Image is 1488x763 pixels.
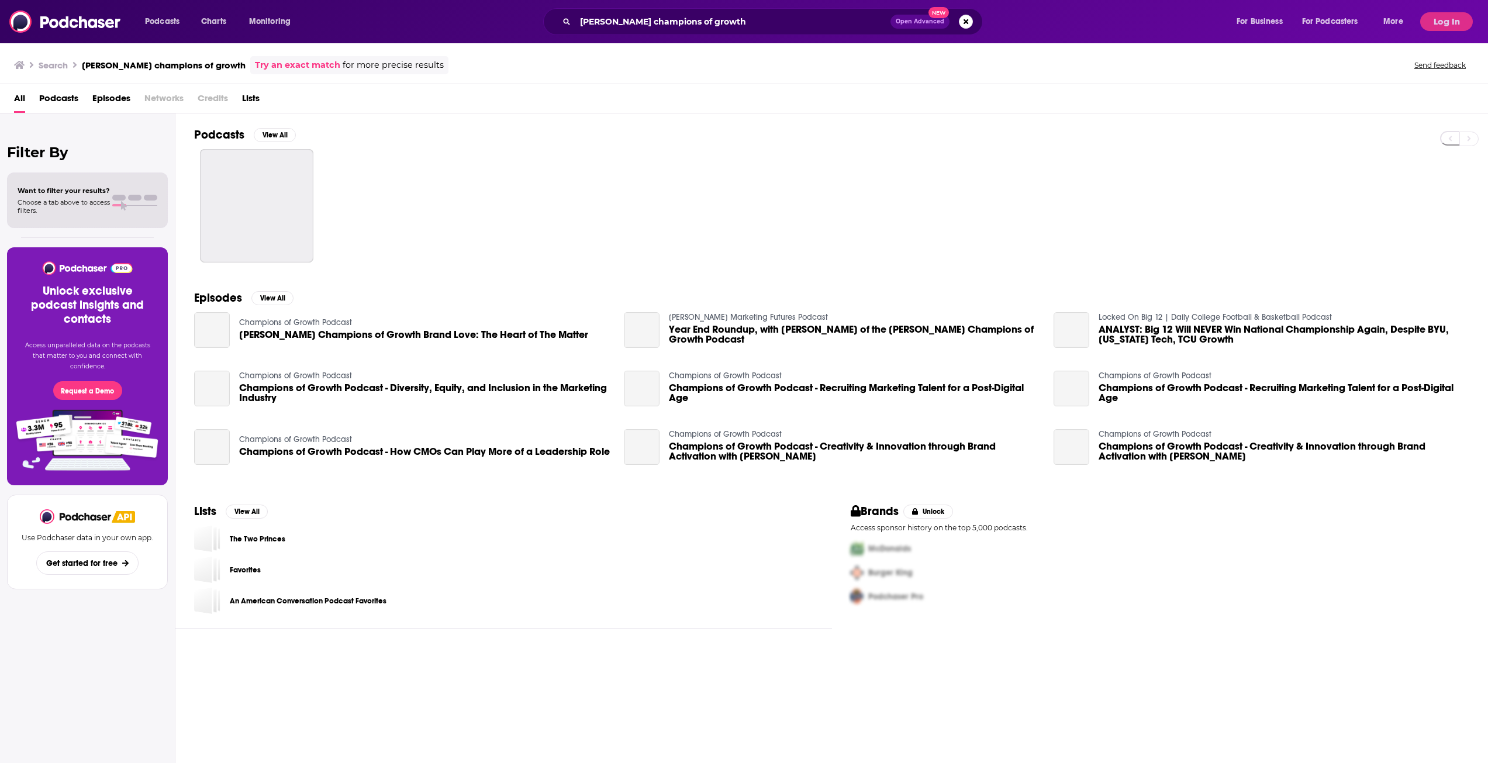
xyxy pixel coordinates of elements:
a: The Two Princes [194,526,220,552]
span: Get started for free [46,558,118,568]
a: Champions of Growth Podcast [669,429,782,439]
a: The Two Princes [230,533,285,546]
a: Champions of Growth Podcast - Recruiting Marketing Talent for a Post-Digital Age [1099,383,1469,403]
span: [PERSON_NAME] Champions of Growth Brand Love: The Heart of The Matter [239,330,588,340]
a: ListsView All [194,504,268,519]
button: Open AdvancedNew [890,15,950,29]
a: Podcasts [39,89,78,113]
a: Locked On Big 12 | Daily College Football & Basketball Podcast [1099,312,1332,322]
a: PodcastsView All [194,127,296,142]
a: Favorites [194,557,220,583]
h2: Episodes [194,291,242,305]
a: Episodes [92,89,130,113]
span: Credits [198,89,228,113]
button: Send feedback [1411,60,1469,70]
a: All [14,89,25,113]
a: EpisodesView All [194,291,294,305]
img: First Pro Logo [846,537,868,561]
span: Burger King [868,568,913,578]
a: Champions of Growth Podcast - Recruiting Marketing Talent for a Post-Digital Age [1054,371,1089,406]
span: Open Advanced [896,19,944,25]
a: Champions of Growth Podcast - Creativity & Innovation through Brand Activation with Jamey Sunshine [1099,441,1469,461]
h3: [PERSON_NAME] champions of growth [82,60,246,71]
button: Request a Demo [53,381,122,400]
p: Use Podchaser data in your own app. [22,533,153,542]
img: Pro Features [12,409,163,471]
span: Choose a tab above to access filters. [18,198,110,215]
span: Year End Roundup, with [PERSON_NAME] of the [PERSON_NAME] Champions of Growth Podcast [669,324,1040,344]
span: for more precise results [343,58,444,72]
span: Champions of Growth Podcast - Creativity & Innovation through Brand Activation with [PERSON_NAME] [1099,441,1469,461]
span: New [928,7,950,18]
a: Favorites [230,564,261,576]
input: Search podcasts, credits, & more... [575,12,890,31]
a: Champions of Growth Podcast - How CMOs Can Play More of a Leadership Role [194,429,230,465]
a: Year End Roundup, with Matthew Schwartz of the ANA Champions of Growth Podcast [669,324,1040,344]
a: Champions of Growth Podcast [1099,371,1211,381]
a: ANA Champions of Growth Brand Love: The Heart of The Matter [239,330,588,340]
a: ANA Champions of Growth Brand Love: The Heart of The Matter [194,312,230,348]
a: An American Conversation Podcast Favorites [230,595,386,607]
a: An American Conversation Podcast Favorites [194,588,220,614]
a: Champions of Growth Podcast - How CMOs Can Play More of a Leadership Role [239,447,610,457]
a: Champions of Growth Podcast [669,371,782,381]
button: Unlock [903,505,953,519]
h2: Brands [851,504,899,519]
span: Podcasts [145,13,179,30]
button: View All [251,291,294,305]
span: McDonalds [868,544,911,554]
a: Champions of Growth Podcast - Recruiting Marketing Talent for a Post-Digital Age [669,383,1040,403]
a: Champions of Growth Podcast - Creativity & Innovation through Brand Activation with Jamey Sunshine [624,429,660,465]
span: Champions of Growth Podcast - Creativity & Innovation through Brand Activation with [PERSON_NAME] [669,441,1040,461]
span: Podchaser Pro [868,592,923,602]
a: Champions of Growth Podcast [239,317,352,327]
button: View All [254,128,296,142]
h3: Unlock exclusive podcast insights and contacts [21,284,154,326]
img: Second Pro Logo [846,561,868,585]
a: Champions of Growth Podcast [239,434,352,444]
button: open menu [1375,12,1418,31]
img: Third Pro Logo [846,585,868,609]
span: Monitoring [249,13,291,30]
span: Want to filter your results? [18,187,110,195]
a: ANALYST: Big 12 Will NEVER Win National Championship Again, Despite BYU, Texas Tech, TCU Growth [1054,312,1089,348]
button: open menu [241,12,306,31]
button: Log In [1420,12,1473,31]
a: Champions of Growth Podcast - Diversity, Equity, and Inclusion in the Marketing Industry [239,383,610,403]
span: For Podcasters [1302,13,1358,30]
span: Networks [144,89,184,113]
a: Charts [194,12,233,31]
a: Champions of Growth Podcast - Creativity & Innovation through Brand Activation with Jamey Sunshine [1054,429,1089,465]
img: Podchaser - Follow, Share and Rate Podcasts [40,509,112,524]
button: open menu [1228,12,1297,31]
a: Champions of Growth Podcast - Recruiting Marketing Talent for a Post-Digital Age [624,371,660,406]
a: Champions of Growth Podcast [1099,429,1211,439]
button: open menu [137,12,195,31]
a: Year End Roundup, with Matthew Schwartz of the ANA Champions of Growth Podcast [624,312,660,348]
h2: Lists [194,504,216,519]
a: Champions of Growth Podcast - Diversity, Equity, and Inclusion in the Marketing Industry [194,371,230,406]
span: ANALYST: Big 12 Will NEVER Win National Championship Again, Despite BYU, [US_STATE] Tech, TCU Growth [1099,324,1469,344]
a: Lists [242,89,260,113]
button: Get started for free [36,551,139,575]
span: Charts [201,13,226,30]
span: For Business [1237,13,1283,30]
h2: Filter By [7,144,168,161]
span: More [1383,13,1403,30]
a: Try an exact match [255,58,340,72]
h3: Search [39,60,68,71]
button: View All [226,505,268,519]
p: Access unparalleled data on the podcasts that matter to you and connect with confidence. [21,340,154,372]
img: Podchaser API banner [112,511,135,523]
img: Podchaser - Follow, Share and Rate Podcasts [9,11,122,33]
a: Champions of Growth Podcast - Creativity & Innovation through Brand Activation with Jamey Sunshine [669,441,1040,461]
